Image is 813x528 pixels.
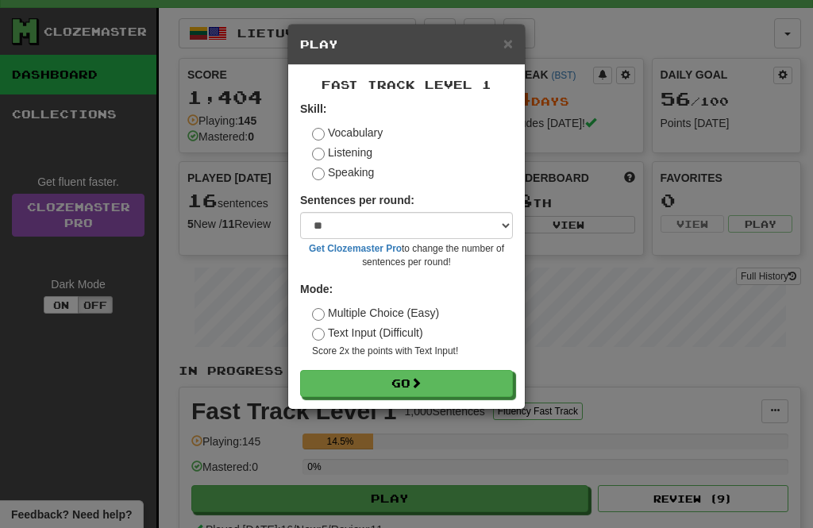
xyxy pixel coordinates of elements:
label: Speaking [312,164,374,180]
label: Multiple Choice (Easy) [312,305,439,321]
strong: Skill: [300,102,326,115]
label: Sentences per round: [300,192,414,208]
input: Listening [312,148,325,160]
input: Text Input (Difficult) [312,328,325,341]
input: Multiple Choice (Easy) [312,308,325,321]
input: Vocabulary [312,128,325,141]
label: Vocabulary [312,125,383,141]
button: Close [503,35,513,52]
label: Listening [312,145,372,160]
span: Fast Track Level 1 [322,78,491,91]
small: to change the number of sentences per round! [300,242,513,269]
span: × [503,34,513,52]
button: Go [300,370,513,397]
h5: Play [300,37,513,52]
input: Speaking [312,168,325,180]
a: Get Clozemaster Pro [309,243,402,254]
label: Text Input (Difficult) [312,325,423,341]
small: Score 2x the points with Text Input ! [312,345,513,358]
strong: Mode: [300,283,333,295]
